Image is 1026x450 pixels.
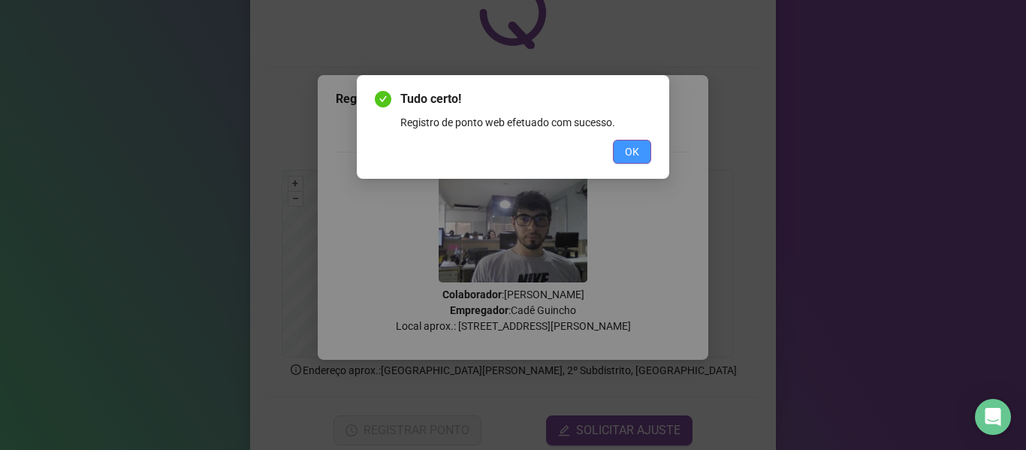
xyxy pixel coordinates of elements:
span: Tudo certo! [400,90,651,108]
div: Registro de ponto web efetuado com sucesso. [400,114,651,131]
span: check-circle [375,91,391,107]
div: Open Intercom Messenger [975,399,1011,435]
button: OK [613,140,651,164]
span: OK [625,143,639,160]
